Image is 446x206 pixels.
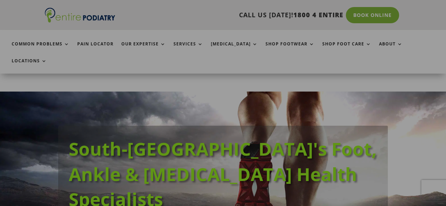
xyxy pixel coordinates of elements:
[322,42,371,57] a: Shop Foot Care
[211,42,258,57] a: [MEDICAL_DATA]
[346,7,399,23] a: Book Online
[45,17,115,24] a: Entire Podiatry
[12,58,47,74] a: Locations
[379,42,403,57] a: About
[77,42,114,57] a: Pain Locator
[12,42,69,57] a: Common Problems
[293,11,343,19] span: 1800 4 ENTIRE
[265,42,314,57] a: Shop Footwear
[45,8,115,23] img: logo (1)
[121,42,166,57] a: Our Expertise
[125,11,343,20] p: CALL US [DATE]!
[173,42,203,57] a: Services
